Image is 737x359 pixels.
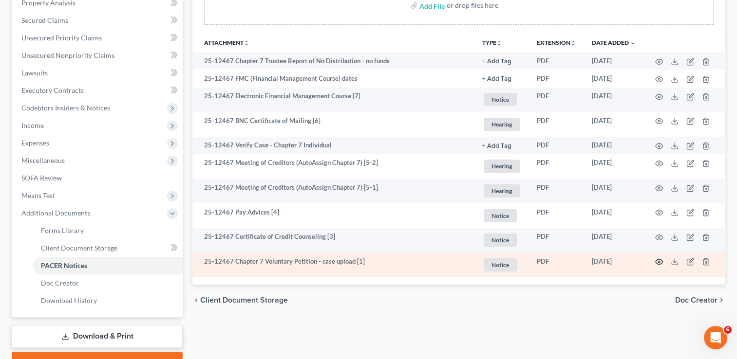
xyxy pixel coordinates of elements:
[21,104,110,112] span: Codebtors Insiders & Notices
[41,261,87,269] span: PACER Notices
[482,74,521,83] a: + Add Tag
[14,82,183,99] a: Executory Contracts
[192,296,200,304] i: chevron_left
[33,292,183,309] a: Download History
[482,91,521,108] a: Notice
[14,12,183,29] a: Secured Claims
[537,39,576,46] a: Extensionunfold_more
[529,252,584,277] td: PDF
[484,209,517,222] span: Notice
[724,326,732,334] span: 6
[14,169,183,187] a: SOFA Review
[14,64,183,82] a: Lawsuits
[529,137,584,154] td: PDF
[41,279,79,287] span: Doc Creator
[192,252,474,277] td: 25-12467 Chapter 7 Voluntary Petition - case upload [1]
[14,47,183,64] a: Unsecured Nonpriority Claims
[21,121,44,129] span: Income
[21,16,68,24] span: Secured Claims
[529,154,584,179] td: PDF
[192,112,474,137] td: 25-12467 BNC Certificate of Mailing [6]
[21,209,90,217] span: Additional Documents
[21,51,114,59] span: Unsecured Nonpriority Claims
[482,76,511,82] button: + Add Tag
[496,40,502,46] i: unfold_more
[21,86,84,94] span: Executory Contracts
[484,93,517,106] span: Notice
[592,39,636,46] a: Date Added expand_more
[41,244,117,252] span: Client Document Storage
[14,29,183,47] a: Unsecured Priority Claims
[33,274,183,292] a: Doc Creator
[192,70,474,87] td: 25-12467 FMC (Financial Management Course) dates
[200,296,288,304] span: Client Document Storage
[584,203,643,228] td: [DATE]
[482,232,521,248] a: Notice
[529,112,584,137] td: PDF
[482,116,521,132] a: Hearing
[192,228,474,252] td: 25-12467 Certificate of Credit Counseling [3]
[529,179,584,203] td: PDF
[204,39,249,46] a: Attachmentunfold_more
[484,184,520,197] span: Hearing
[484,233,517,247] span: Notice
[482,40,502,46] button: TYPEunfold_more
[675,296,718,304] span: Doc Creator
[584,88,643,112] td: [DATE]
[704,326,727,349] iframe: Intercom live chat
[21,69,48,77] span: Lawsuits
[584,252,643,277] td: [DATE]
[482,58,511,65] button: + Add Tag
[447,0,498,10] div: or drop files here
[630,40,636,46] i: expand_more
[21,156,65,164] span: Miscellaneous
[484,118,520,131] span: Hearing
[192,137,474,154] td: 25-12467 Verify Case - Chapter 7 Individual
[584,179,643,203] td: [DATE]
[192,296,288,304] button: chevron_left Client Document Storage
[529,228,584,252] td: PDF
[584,228,643,252] td: [DATE]
[482,141,521,150] a: + Add Tag
[482,143,511,149] button: + Add Tag
[570,40,576,46] i: unfold_more
[244,40,249,46] i: unfold_more
[529,52,584,70] td: PDF
[21,174,62,182] span: SOFA Review
[675,296,725,304] button: Doc Creator chevron_right
[529,88,584,112] td: PDF
[584,154,643,179] td: [DATE]
[192,203,474,228] td: 25-12467 Pay Advices [4]
[529,203,584,228] td: PDF
[192,88,474,112] td: 25-12467 Electronic Financial Management Course [7]
[21,34,102,42] span: Unsecured Priority Claims
[33,257,183,274] a: PACER Notices
[33,222,183,239] a: Forms Library
[41,226,84,234] span: Forms Library
[21,191,55,199] span: Means Test
[482,56,521,66] a: + Add Tag
[21,139,49,147] span: Expenses
[192,179,474,203] td: 25-12467 Meeting of Creditors (AutoAssign Chapter 7) [5-1]
[482,208,521,224] a: Notice
[482,257,521,273] a: Notice
[584,52,643,70] td: [DATE]
[482,183,521,199] a: Hearing
[584,112,643,137] td: [DATE]
[584,70,643,87] td: [DATE]
[529,70,584,87] td: PDF
[584,137,643,154] td: [DATE]
[41,296,97,305] span: Download History
[482,158,521,174] a: Hearing
[484,160,520,173] span: Hearing
[718,296,725,304] i: chevron_right
[484,258,517,271] span: Notice
[192,154,474,179] td: 25-12467 Meeting of Creditors (AutoAssign Chapter 7) [5-2]
[192,52,474,70] td: 25-12467 Chapter 7 Trustee Report of No Distribution - no funds
[12,325,183,348] a: Download & Print
[33,239,183,257] a: Client Document Storage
